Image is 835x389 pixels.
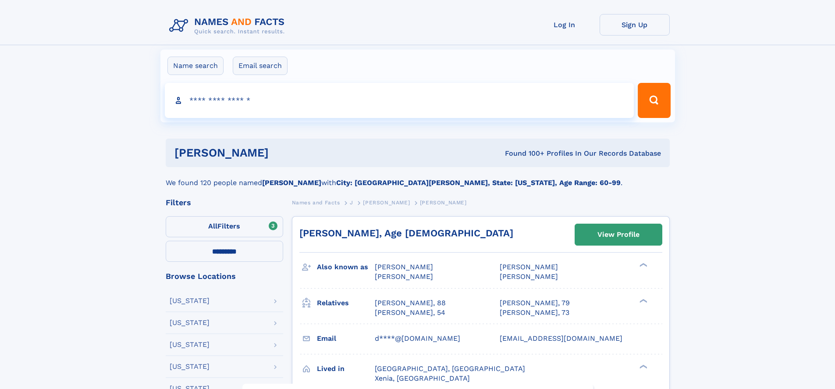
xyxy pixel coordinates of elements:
[500,334,622,343] span: [EMAIL_ADDRESS][DOMAIN_NAME]
[317,296,375,310] h3: Relatives
[170,297,210,304] div: [US_STATE]
[375,298,446,308] a: [PERSON_NAME], 88
[262,178,321,187] b: [PERSON_NAME]
[375,308,445,318] a: [PERSON_NAME], 54
[500,263,558,271] span: [PERSON_NAME]
[166,14,292,38] img: Logo Names and Facts
[317,331,375,346] h3: Email
[375,263,433,271] span: [PERSON_NAME]
[208,222,217,230] span: All
[375,374,470,382] span: Xenia, [GEOGRAPHIC_DATA]
[350,200,353,206] span: J
[375,364,525,373] span: [GEOGRAPHIC_DATA], [GEOGRAPHIC_DATA]
[529,14,600,36] a: Log In
[363,197,410,208] a: [PERSON_NAME]
[500,272,558,281] span: [PERSON_NAME]
[638,83,670,118] button: Search Button
[170,319,210,326] div: [US_STATE]
[637,364,648,369] div: ❯
[166,216,283,237] label: Filters
[167,57,224,75] label: Name search
[575,224,662,245] a: View Profile
[170,341,210,348] div: [US_STATE]
[166,272,283,280] div: Browse Locations
[299,228,513,239] a: [PERSON_NAME], Age [DEMOGRAPHIC_DATA]
[166,167,670,188] div: We found 120 people named with .
[166,199,283,207] div: Filters
[387,149,661,158] div: Found 100+ Profiles In Our Records Database
[317,260,375,275] h3: Also known as
[420,200,467,206] span: [PERSON_NAME]
[637,262,648,268] div: ❯
[375,272,433,281] span: [PERSON_NAME]
[174,147,387,158] h1: [PERSON_NAME]
[292,197,340,208] a: Names and Facts
[600,14,670,36] a: Sign Up
[336,178,621,187] b: City: [GEOGRAPHIC_DATA][PERSON_NAME], State: [US_STATE], Age Range: 60-99
[317,361,375,376] h3: Lived in
[170,363,210,370] div: [US_STATE]
[350,197,353,208] a: J
[233,57,288,75] label: Email search
[597,225,640,245] div: View Profile
[165,83,634,118] input: search input
[637,298,648,303] div: ❯
[363,200,410,206] span: [PERSON_NAME]
[500,308,569,318] a: [PERSON_NAME], 73
[500,298,570,308] a: [PERSON_NAME], 79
